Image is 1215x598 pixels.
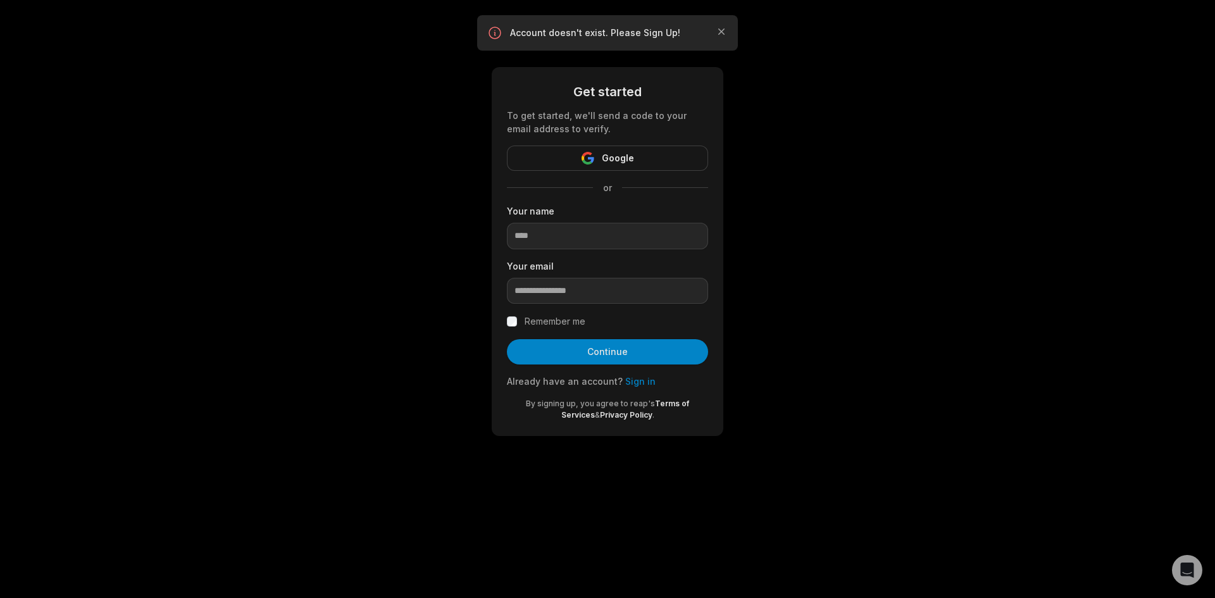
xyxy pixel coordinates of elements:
[625,376,656,387] a: Sign in
[602,151,634,166] span: Google
[1172,555,1202,585] div: Open Intercom Messenger
[507,339,708,364] button: Continue
[507,204,708,218] label: Your name
[526,399,655,408] span: By signing up, you agree to reap's
[507,259,708,273] label: Your email
[507,376,623,387] span: Already have an account?
[652,410,654,420] span: .
[525,314,585,329] label: Remember me
[600,410,652,420] a: Privacy Policy
[507,109,708,135] div: To get started, we'll send a code to your email address to verify.
[510,27,705,39] p: Account doesn't exist. Please Sign Up!
[507,146,708,171] button: Google
[507,82,708,101] div: Get started
[595,410,600,420] span: &
[593,181,622,194] span: or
